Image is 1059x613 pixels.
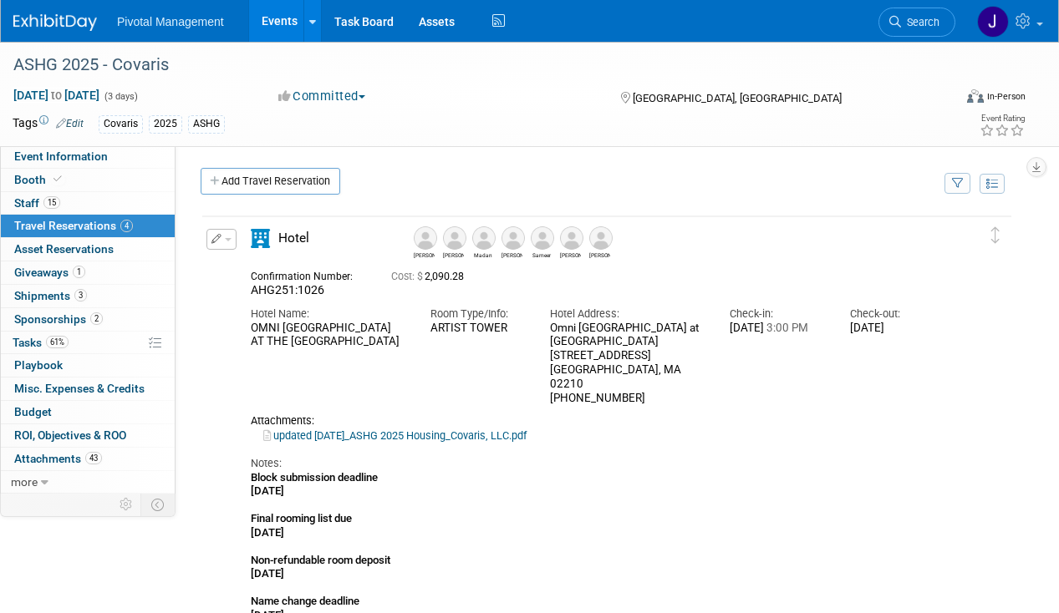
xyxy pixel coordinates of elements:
[633,92,842,104] span: [GEOGRAPHIC_DATA], [GEOGRAPHIC_DATA]
[531,226,554,250] img: Sameer Vasantgadkar
[443,226,466,250] img: Jared Hoffman
[501,250,522,259] div: Robert Shehadeh
[251,456,944,471] div: Notes:
[201,168,340,195] a: Add Travel Reservation
[251,322,405,350] div: OMNI [GEOGRAPHIC_DATA] AT THE [GEOGRAPHIC_DATA]
[527,226,556,259] div: Sameer Vasantgadkar
[188,115,225,133] div: ASHG
[278,231,309,246] span: Hotel
[13,336,69,349] span: Tasks
[991,227,1000,244] i: Click and drag to move item
[560,226,583,250] img: David Dow
[14,219,133,232] span: Travel Reservations
[251,414,944,428] div: Attachments:
[85,452,102,464] span: 43
[472,250,493,259] div: Madan Ambavaram, Ph.D.
[1,169,175,191] a: Booth
[1,308,175,331] a: Sponsorships2
[8,50,939,80] div: ASHG 2025 - Covaris
[14,312,103,326] span: Sponsorships
[1,401,175,423] a: Budget
[430,306,525,322] div: Room Type/Info:
[1,285,175,307] a: Shipments3
[13,88,100,103] span: [DATE] [DATE]
[14,405,52,418] span: Budget
[1,377,175,400] a: Misc. Expenses & Credits
[589,226,613,250] img: Elisabeth Pundt
[53,175,62,184] i: Booth reservation complete
[251,283,324,296] span: AHG251:1026
[1,332,175,354] a: Tasks61%
[901,16,939,28] span: Search
[472,226,496,250] img: Madan Ambavaram, Ph.D.
[14,428,126,442] span: ROI, Objectives & ROO
[14,382,145,395] span: Misc. Expenses & Credits
[556,226,585,259] div: David Dow
[977,6,1009,38] img: Jessica Gatton
[272,88,372,105] button: Committed
[501,226,525,250] img: Robert Shehadeh
[1,424,175,447] a: ROI, Objectives & ROO
[14,149,108,163] span: Event Information
[56,118,84,129] a: Edit
[550,306,705,322] div: Hotel Address:
[986,90,1026,103] div: In-Person
[878,8,955,37] a: Search
[251,266,366,283] div: Confirmation Number:
[117,15,224,28] span: Pivotal Management
[251,306,405,322] div: Hotel Name:
[14,173,65,186] span: Booth
[430,322,525,335] div: ARTIST TOWER
[589,250,610,259] div: Elisabeth Pundt
[550,322,705,406] div: Omni [GEOGRAPHIC_DATA] at [GEOGRAPHIC_DATA] [STREET_ADDRESS] [GEOGRAPHIC_DATA], MA 02210 [PHONE_N...
[1,192,175,215] a: Staff15
[13,114,84,134] td: Tags
[14,358,63,372] span: Playbook
[1,261,175,284] a: Giveaways1
[1,471,175,494] a: more
[263,429,527,442] a: updated [DATE]_ASHG 2025 Housing_Covaris, LLC.pdf
[14,196,60,210] span: Staff
[730,306,824,322] div: Check-in:
[391,271,425,282] span: Cost: $
[120,220,133,232] span: 4
[1,354,175,377] a: Playbook
[112,494,141,515] td: Personalize Event Tab Strip
[952,179,964,190] i: Filter by Traveler
[764,322,808,334] span: 3:00 PM
[99,115,143,133] div: Covaris
[531,250,552,259] div: Sameer Vasantgadkar
[560,250,581,259] div: David Dow
[251,229,270,248] i: Hotel
[414,226,437,250] img: Eugenio Daviso, Ph.D.
[439,226,468,259] div: Jared Hoffman
[410,226,439,259] div: Eugenio Daviso, Ph.D.
[730,322,824,336] div: [DATE]
[391,271,471,282] span: 2,090.28
[850,322,944,336] div: [DATE]
[141,494,176,515] td: Toggle Event Tabs
[497,226,527,259] div: Robert Shehadeh
[850,306,944,322] div: Check-out:
[103,91,138,102] span: (3 days)
[14,266,85,279] span: Giveaways
[11,475,38,489] span: more
[443,250,464,259] div: Jared Hoffman
[14,289,87,302] span: Shipments
[48,89,64,102] span: to
[585,226,614,259] div: Elisabeth Pundt
[980,114,1025,123] div: Event Rating
[46,336,69,348] span: 61%
[13,14,97,31] img: ExhibitDay
[90,312,103,325] span: 2
[1,238,175,261] a: Asset Reservations
[14,242,114,256] span: Asset Reservations
[967,89,984,103] img: Format-Inperson.png
[1,215,175,237] a: Travel Reservations4
[468,226,497,259] div: Madan Ambavaram, Ph.D.
[73,266,85,278] span: 1
[414,250,435,259] div: Eugenio Daviso, Ph.D.
[1,448,175,470] a: Attachments43
[149,115,182,133] div: 2025
[14,452,102,465] span: Attachments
